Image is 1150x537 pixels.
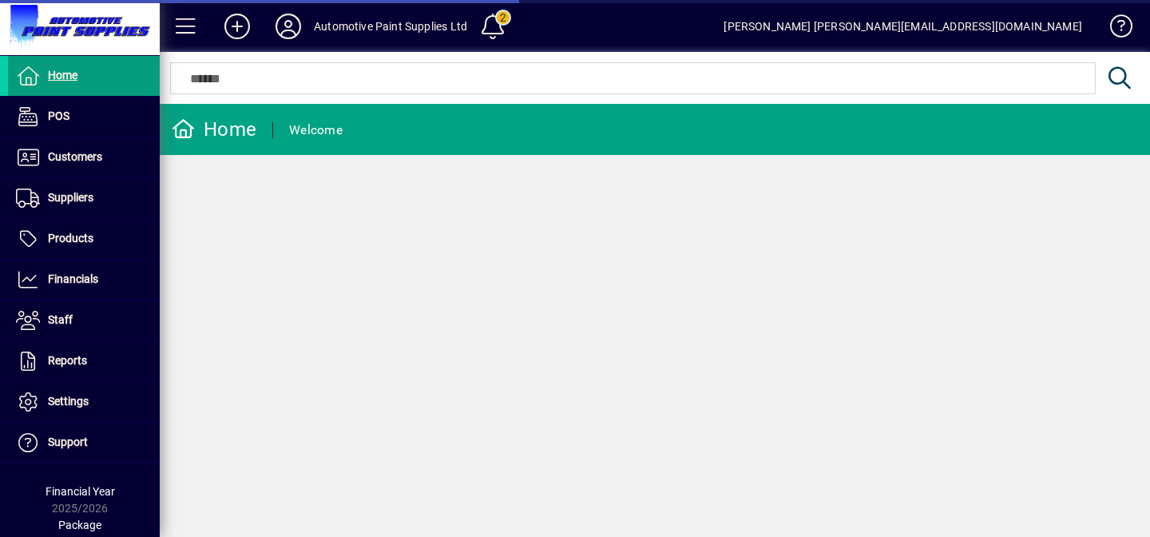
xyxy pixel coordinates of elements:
[48,395,89,408] span: Settings
[8,97,160,137] a: POS
[46,485,115,498] span: Financial Year
[263,12,314,41] button: Profile
[212,12,263,41] button: Add
[8,219,160,259] a: Products
[8,341,160,381] a: Reports
[8,423,160,463] a: Support
[48,191,93,204] span: Suppliers
[314,14,467,39] div: Automotive Paint Supplies Ltd
[48,232,93,245] span: Products
[48,272,98,285] span: Financials
[48,313,73,326] span: Staff
[48,69,77,82] span: Home
[172,117,256,142] div: Home
[1098,3,1130,55] a: Knowledge Base
[48,436,88,448] span: Support
[8,178,160,218] a: Suppliers
[8,382,160,422] a: Settings
[58,519,101,531] span: Package
[8,137,160,177] a: Customers
[289,117,343,143] div: Welcome
[48,354,87,367] span: Reports
[48,109,69,122] span: POS
[724,14,1082,39] div: [PERSON_NAME] [PERSON_NAME][EMAIL_ADDRESS][DOMAIN_NAME]
[8,260,160,300] a: Financials
[8,300,160,340] a: Staff
[48,150,102,163] span: Customers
